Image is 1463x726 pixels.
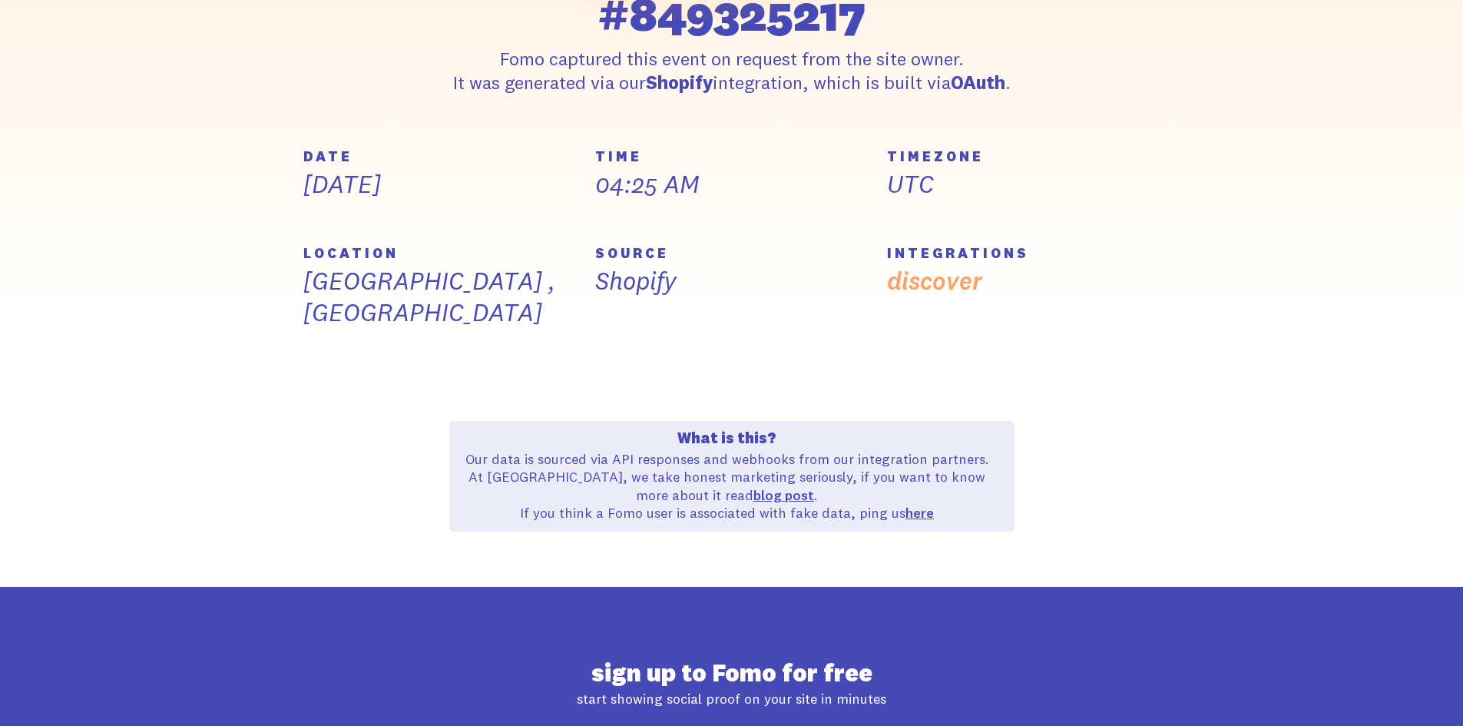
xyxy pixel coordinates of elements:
[887,266,982,296] a: discover
[595,168,869,201] p: 04:25 AM
[595,150,869,164] h5: TIME
[303,150,577,164] h5: DATE
[303,661,1160,685] h2: sign up to Fomo for free
[595,247,869,260] h5: SOURCE
[458,450,996,522] p: Our data is sourced via API responses and webhooks from our integration partners. At [GEOGRAPHIC_...
[951,71,1005,94] strong: OAuth
[303,265,577,329] p: [GEOGRAPHIC_DATA] , [GEOGRAPHIC_DATA]
[449,47,1015,94] p: Fomo captured this event on request from the site owner. It was generated via our integration, wh...
[887,150,1160,164] h5: TIMEZONE
[303,168,577,201] p: [DATE]
[887,168,1160,201] p: UTC
[303,247,577,260] h5: LOCATION
[753,486,814,504] a: blog post
[905,504,934,522] a: here
[303,690,1160,708] p: start showing social proof on your site in minutes
[646,71,713,94] strong: Shopify
[595,265,869,297] p: Shopify
[887,247,1160,260] h5: INTEGRATIONS
[458,430,996,446] h4: What is this?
